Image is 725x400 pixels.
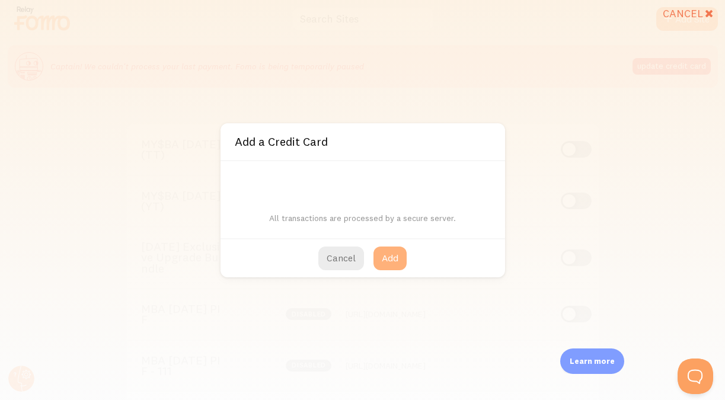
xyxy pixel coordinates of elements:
[570,356,615,367] p: Learn more
[228,136,328,148] h3: Add a Credit Card
[678,359,713,394] iframe: Help Scout Beacon - Open
[663,7,718,21] div: Cancel
[235,175,491,186] iframe: Secure card payment input frame
[373,247,407,270] button: Add
[560,348,624,374] div: Learn more
[235,200,491,224] p: All transactions are processed by a secure server.
[318,247,364,270] button: Cancel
